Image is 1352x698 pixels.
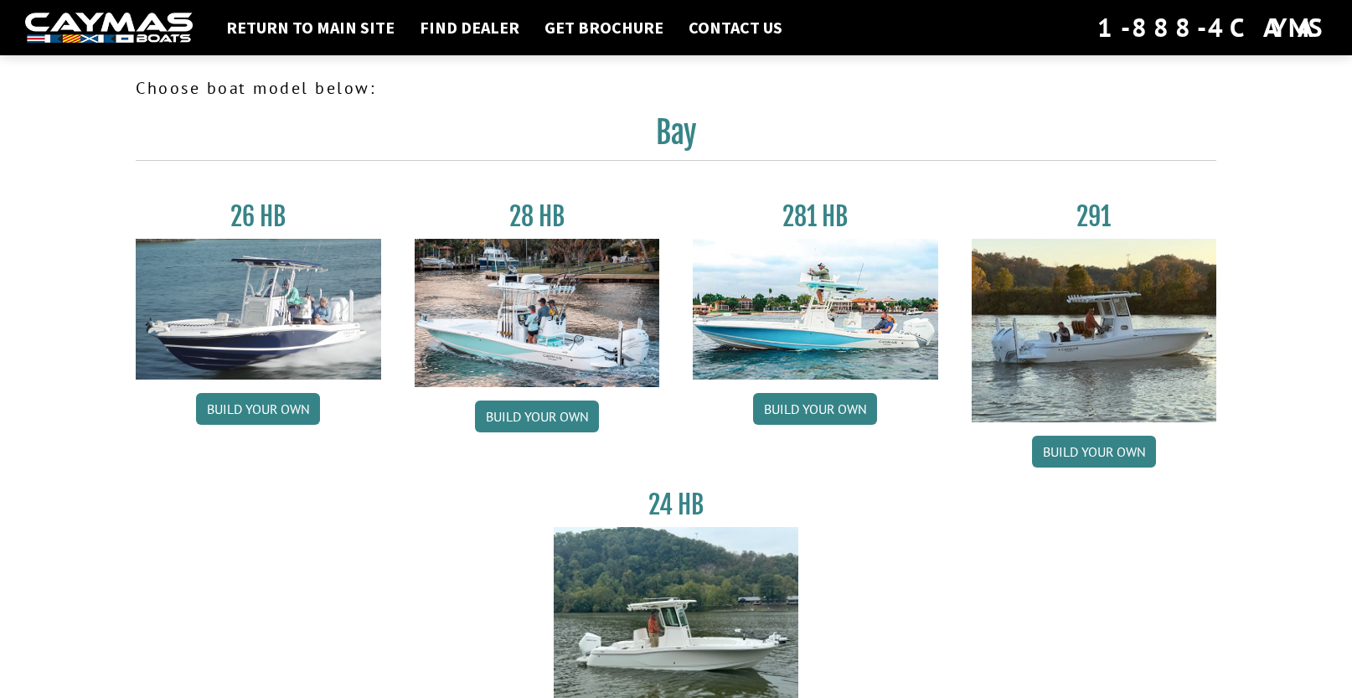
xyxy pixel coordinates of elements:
[972,239,1217,422] img: 291_Thumbnail.jpg
[136,239,381,380] img: 26_new_photo_resized.jpg
[475,401,599,432] a: Build your own
[972,201,1217,232] h3: 291
[680,17,791,39] a: Contact Us
[693,239,938,380] img: 28-hb-twin.jpg
[411,17,528,39] a: Find Dealer
[554,489,799,520] h3: 24 HB
[753,393,877,425] a: Build your own
[136,201,381,232] h3: 26 HB
[415,201,660,232] h3: 28 HB
[536,17,672,39] a: Get Brochure
[1097,9,1327,46] div: 1-888-4CAYMAS
[136,75,1216,101] p: Choose boat model below:
[25,13,193,44] img: white-logo-c9c8dbefe5ff5ceceb0f0178aa75bf4bb51f6bca0971e226c86eb53dfe498488.png
[693,201,938,232] h3: 281 HB
[1032,436,1156,468] a: Build your own
[136,114,1216,161] h2: Bay
[218,17,403,39] a: Return to main site
[415,239,660,387] img: 28_hb_thumbnail_for_caymas_connect.jpg
[196,393,320,425] a: Build your own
